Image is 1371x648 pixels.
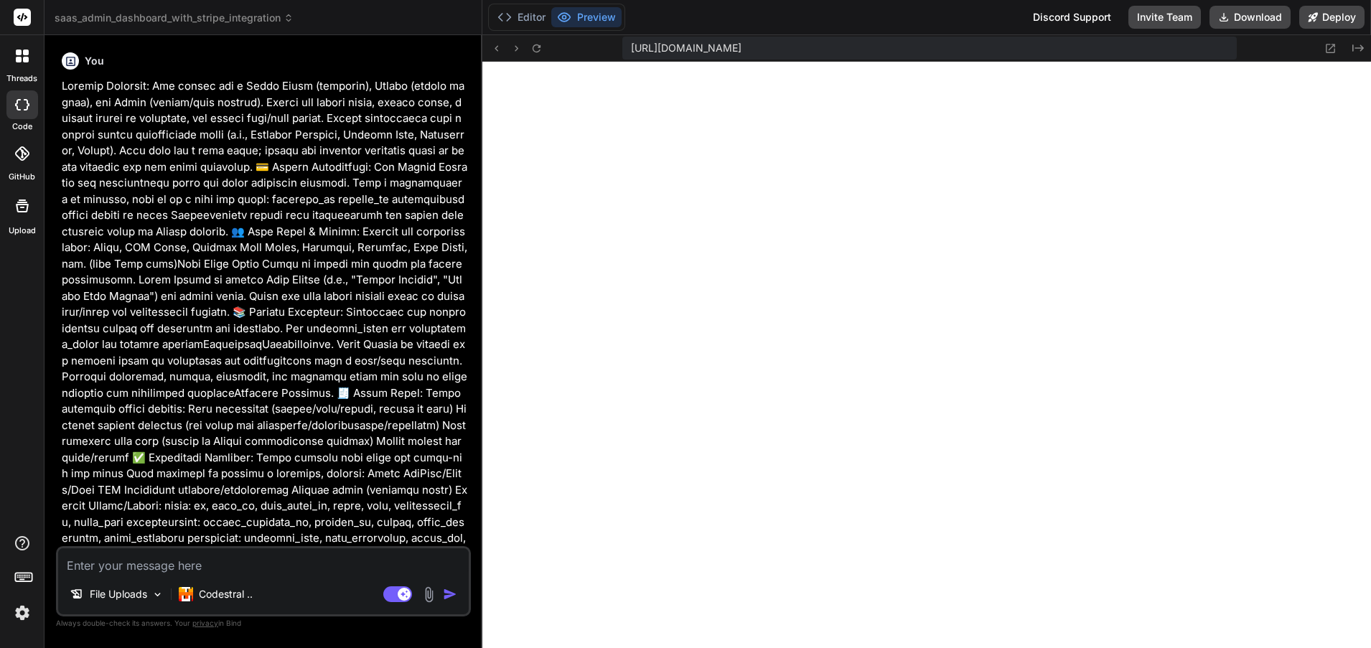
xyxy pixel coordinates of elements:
[85,54,104,68] h6: You
[90,587,147,601] p: File Uploads
[1024,6,1120,29] div: Discord Support
[492,7,551,27] button: Editor
[631,41,741,55] span: [URL][DOMAIN_NAME]
[421,586,437,603] img: attachment
[151,588,164,601] img: Pick Models
[55,11,294,25] span: saas_admin_dashboard_with_stripe_integration
[192,619,218,627] span: privacy
[1299,6,1365,29] button: Deploy
[443,587,457,601] img: icon
[179,587,193,601] img: Codestral 25.01
[551,7,622,27] button: Preview
[9,225,36,237] label: Upload
[62,78,468,579] p: Loremip Dolorsit: Ame consec adi e Seddo Eiusm (temporin), Utlabo (etdolo magnaa), eni Admin (ven...
[1209,6,1291,29] button: Download
[482,62,1371,648] iframe: Preview
[12,121,32,133] label: code
[10,601,34,625] img: settings
[6,72,37,85] label: threads
[56,616,471,630] p: Always double-check its answers. Your in Bind
[9,171,35,183] label: GitHub
[199,587,253,601] p: Codestral ..
[1128,6,1201,29] button: Invite Team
